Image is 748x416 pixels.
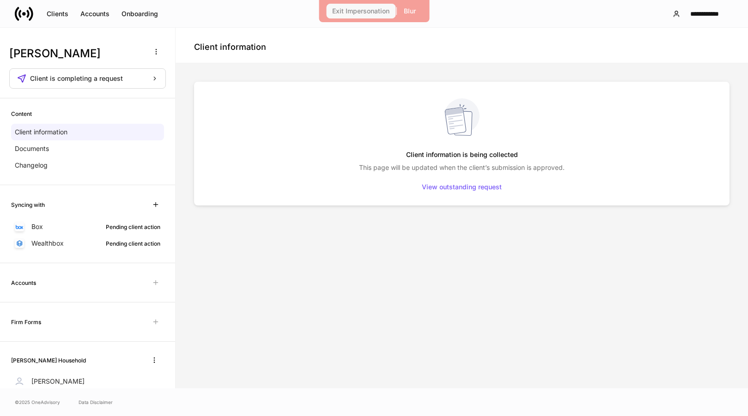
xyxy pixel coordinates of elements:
div: Onboarding [122,11,158,17]
div: Clients [47,11,68,17]
button: Accounts [74,6,116,21]
p: Client information [15,127,67,137]
p: Wealthbox [31,239,64,248]
button: Clients [41,6,74,21]
p: [PERSON_NAME] [31,377,85,386]
a: Data Disclaimer [79,398,113,406]
button: Exit Impersonation [326,4,395,18]
div: Pending client action [106,239,160,248]
div: Blur [404,8,416,14]
p: Box [31,222,43,231]
h4: Client information [194,42,266,53]
p: Documents [15,144,49,153]
div: View outstanding request [422,184,502,190]
p: This page will be updated when the client’s submission is approved. [359,163,565,172]
div: Pending client action [106,223,160,231]
span: © 2025 OneAdvisory [15,398,60,406]
button: View outstanding request [416,180,508,194]
h6: Content [11,109,32,118]
button: Blur [398,4,422,18]
a: [PERSON_NAME] [11,373,164,390]
button: Onboarding [116,6,164,21]
h6: [PERSON_NAME] Household [11,356,86,365]
div: Accounts [80,11,109,17]
span: Client is completing a request [30,75,123,82]
a: WealthboxPending client action [11,235,164,252]
button: Client is completing a request [9,68,166,89]
h6: Syncing with [11,200,45,209]
a: Client information [11,124,164,140]
h5: Client information is being collected [406,146,518,163]
a: Changelog [11,157,164,174]
a: Documents [11,140,164,157]
h3: [PERSON_NAME] [9,46,143,61]
span: Unavailable with outstanding requests for information [147,274,164,291]
p: Changelog [15,161,48,170]
div: Exit Impersonation [332,8,389,14]
a: BoxPending client action [11,218,164,235]
h6: Accounts [11,278,36,287]
span: Unavailable with outstanding requests for information [147,314,164,330]
h6: Firm Forms [11,318,41,326]
img: oYqM9ojoZLfzCHUefNbBcWHcyDPbQKagtYciMC8pFl3iZXy3dU33Uwy+706y+0q2uJ1ghNQf2OIHrSh50tUd9HaB5oMc62p0G... [16,225,23,229]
